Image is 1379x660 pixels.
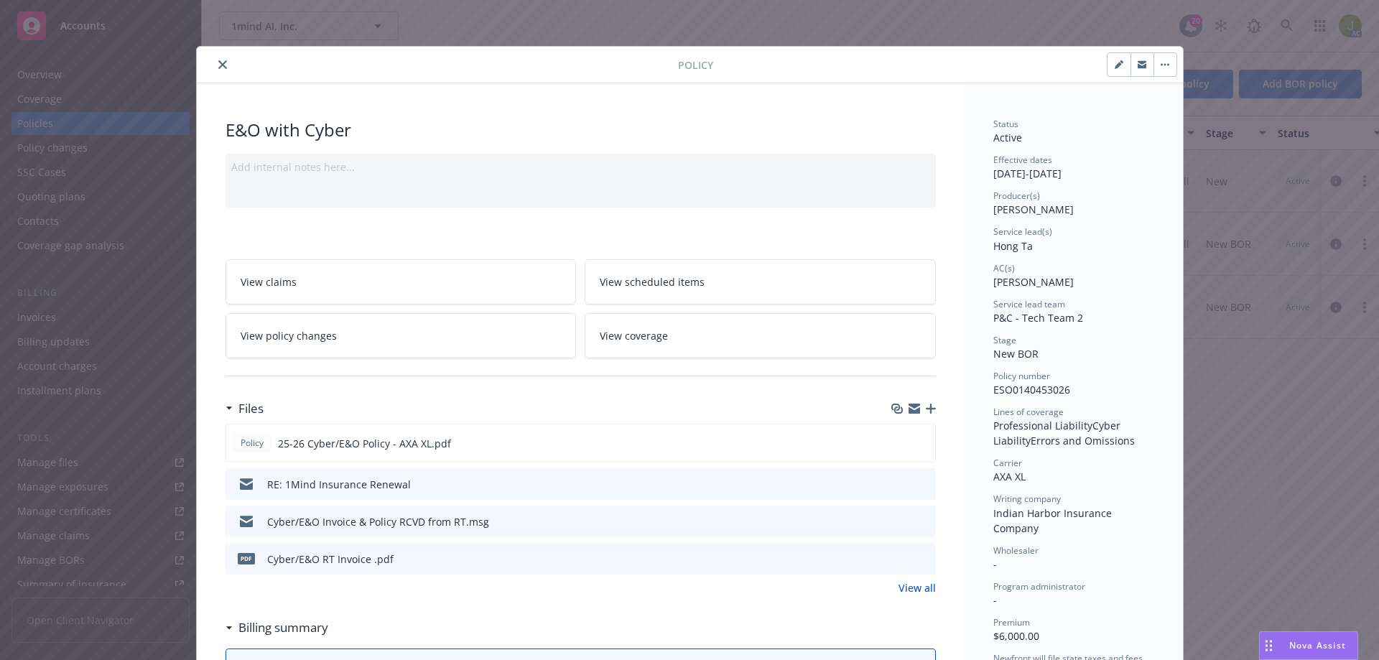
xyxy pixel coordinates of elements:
a: View policy changes [226,313,577,358]
div: [DATE] - [DATE] [993,154,1154,181]
button: download file [894,477,906,492]
span: Hong Ta [993,239,1033,253]
button: preview file [917,477,930,492]
span: $6,000.00 [993,629,1039,643]
div: Billing summary [226,618,328,637]
span: Policy [238,437,266,450]
span: Service lead(s) [993,226,1052,238]
span: View policy changes [241,328,337,343]
div: Cyber/E&O RT Invoice .pdf [267,552,394,567]
span: Carrier [993,457,1022,469]
span: Effective dates [993,154,1052,166]
div: E&O with Cyber [226,118,936,142]
span: Cyber Liability [993,419,1123,447]
span: - [993,557,997,571]
a: View all [899,580,936,595]
a: View coverage [585,313,936,358]
h3: Files [238,399,264,418]
div: Add internal notes here... [231,159,930,175]
div: RE: 1Mind Insurance Renewal [267,477,411,492]
button: Nova Assist [1259,631,1358,660]
span: View claims [241,274,297,289]
span: Wholesaler [993,544,1039,557]
span: P&C - Tech Team 2 [993,311,1083,325]
span: Active [993,131,1022,144]
a: View scheduled items [585,259,936,305]
span: Professional Liability [993,419,1092,432]
span: Service lead team [993,298,1065,310]
button: preview file [917,514,930,529]
h3: Billing summary [238,618,328,637]
span: Lines of coverage [993,406,1064,418]
span: Writing company [993,493,1061,505]
span: pdf [238,553,255,564]
span: New BOR [993,347,1039,361]
span: 25-26 Cyber/E&O Policy - AXA XL.pdf [278,436,451,451]
div: Drag to move [1260,632,1278,659]
span: Stage [993,334,1016,346]
button: close [214,56,231,73]
span: - [993,593,997,607]
span: AXA XL [993,470,1026,483]
button: download file [894,514,906,529]
button: preview file [916,436,929,451]
span: View scheduled items [600,274,705,289]
span: Errors and Omissions [1031,434,1135,447]
span: [PERSON_NAME] [993,275,1074,289]
span: Premium [993,616,1030,628]
a: View claims [226,259,577,305]
div: Files [226,399,264,418]
button: download file [893,436,905,451]
span: AC(s) [993,262,1015,274]
span: Producer(s) [993,190,1040,202]
span: ESO0140453026 [993,383,1070,396]
button: download file [894,552,906,567]
span: Indian Harbor Insurance Company [993,506,1115,535]
span: Status [993,118,1018,130]
span: Program administrator [993,580,1085,592]
span: Nova Assist [1289,639,1346,651]
div: Cyber/E&O Invoice & Policy RCVD from RT.msg [267,514,489,529]
button: preview file [917,552,930,567]
span: Policy [678,57,713,73]
span: [PERSON_NAME] [993,203,1074,216]
span: Policy number [993,370,1050,382]
span: View coverage [600,328,668,343]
